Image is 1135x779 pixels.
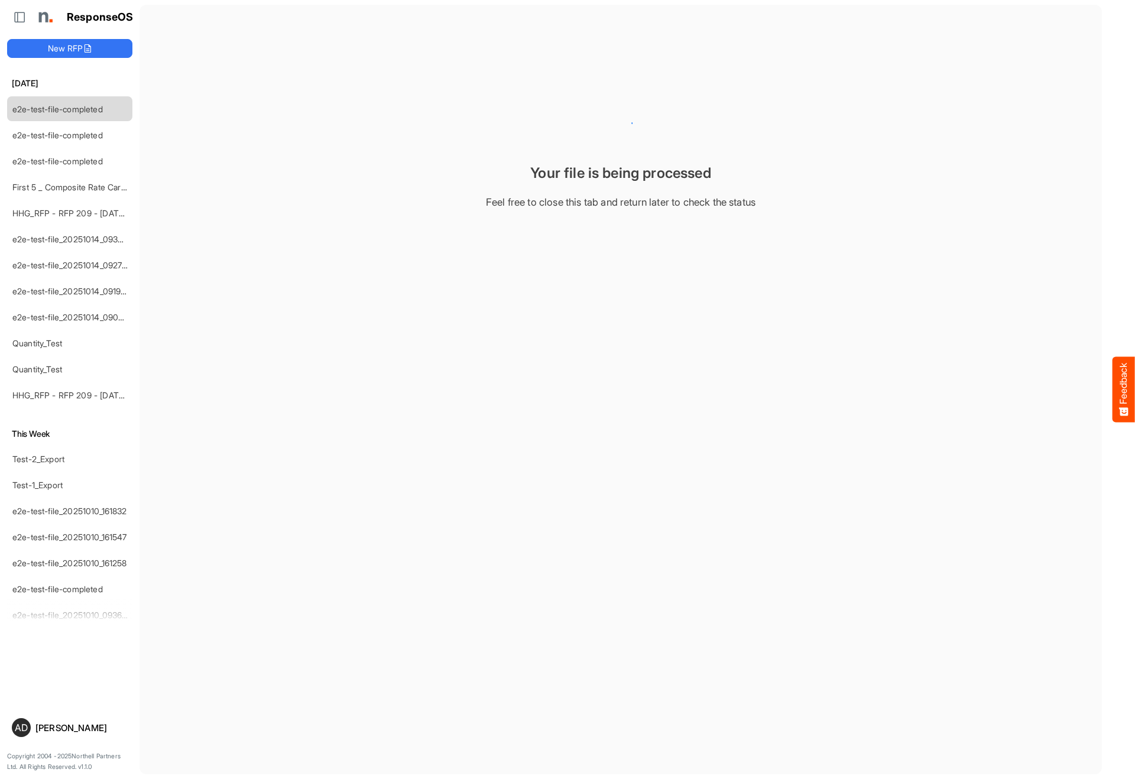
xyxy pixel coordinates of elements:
[12,506,127,516] a: e2e-test-file_20251010_161832
[15,723,28,732] span: AD
[12,104,103,114] a: e2e-test-file-completed
[12,532,127,542] a: e2e-test-file_20251010_161547
[12,286,131,296] a: e2e-test-file_20251014_091955
[12,130,103,140] a: e2e-test-file-completed
[7,751,132,772] p: Copyright 2004 - 2025 Northell Partners Ltd. All Rights Reserved. v 1.1.0
[1113,357,1135,423] button: Feedback
[12,364,62,374] a: Quantity_Test
[35,723,128,732] div: [PERSON_NAME]
[12,480,63,490] a: Test-1_Export
[12,182,171,192] a: First 5 _ Composite Rate Card [DATE] (28)
[12,390,230,400] a: HHG_RFP - RFP 209 - [DATE] - ROS TEST 3 (LITE) (1) (6)
[12,260,132,270] a: e2e-test-file_20251014_092753
[12,234,131,244] a: e2e-test-file_20251014_093810
[7,39,132,58] button: New RFP
[149,194,1092,210] div: Feel free to close this tab and return later to check the status
[12,558,127,568] a: e2e-test-file_20251010_161258
[67,11,134,24] h1: ResponseOS
[12,156,103,166] a: e2e-test-file-completed
[12,208,218,218] a: HHG_RFP - RFP 209 - [DATE] - ROS TEST 3 (LITE) (1)
[149,161,1092,185] div: Your file is being processed
[7,427,132,440] h6: This Week
[12,312,134,322] a: e2e-test-file_20251014_090025
[7,77,132,90] h6: [DATE]
[12,454,64,464] a: Test-2_Export
[33,5,56,29] img: Northell
[12,584,103,594] a: e2e-test-file-completed
[12,338,62,348] a: Quantity_Test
